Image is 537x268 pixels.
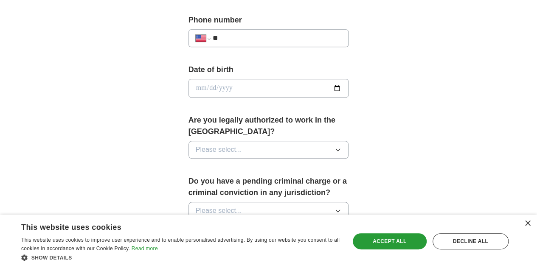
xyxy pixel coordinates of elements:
[524,221,531,227] div: Close
[21,220,319,232] div: This website uses cookies
[188,141,349,159] button: Please select...
[21,237,340,251] span: This website uses cookies to improve user experience and to enable personalised advertising. By u...
[31,255,72,261] span: Show details
[188,64,349,75] label: Date of birth
[353,233,427,249] div: Accept all
[433,233,509,249] div: Decline all
[188,176,349,198] label: Do you have a pending criminal charge or a criminal conviction in any jurisdiction?
[188,202,349,220] button: Please select...
[132,246,158,251] a: Read more, opens a new window
[188,114,349,137] label: Are you legally authorized to work in the [GEOGRAPHIC_DATA]?
[188,14,349,26] label: Phone number
[21,253,340,262] div: Show details
[196,206,242,216] span: Please select...
[196,145,242,155] span: Please select...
